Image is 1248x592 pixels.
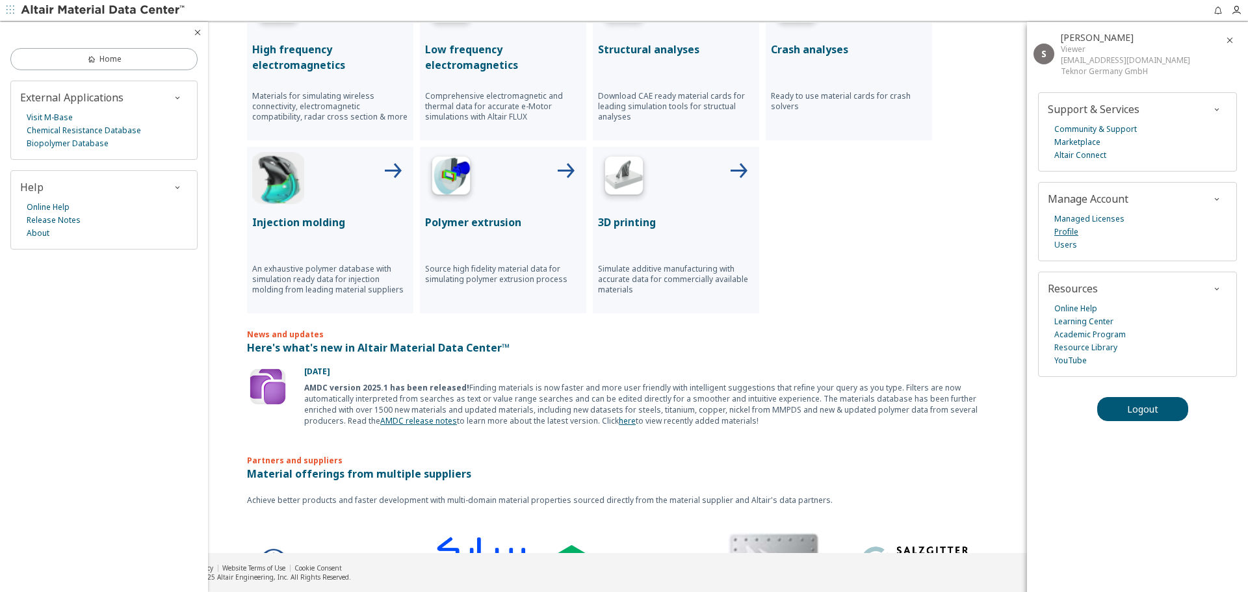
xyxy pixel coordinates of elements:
[598,152,650,204] img: 3D Printing Icon
[771,42,927,57] p: Crash analyses
[192,573,351,582] div: © 2025 Altair Engineering, Inc. All Rights Reserved.
[771,91,927,112] p: Ready to use material cards for crash solvers
[27,111,73,124] a: Visit M-Base
[1054,123,1137,136] a: Community & Support
[619,415,636,426] a: here
[20,180,44,194] span: Help
[27,214,81,227] a: Release Notes
[598,264,754,295] p: Simulate additive manufacturing with accurate data for commercially available materials
[1048,192,1128,206] span: Manage Account
[1061,55,1190,66] div: [EMAIL_ADDRESS][DOMAIN_NAME]
[1061,66,1190,77] div: Teknor Germany GmbH
[1054,238,1077,251] a: Users
[1054,354,1087,367] a: YouTube
[255,547,392,579] img: Logo - BaoSteel
[27,137,109,150] a: Biopolymer Database
[1041,47,1046,60] span: S
[425,264,581,285] p: Source high fidelity material data for simulating polymer extrusion process
[294,563,342,573] a: Cookie Consent
[252,91,408,122] p: Materials for simulating wireless connectivity, electromagnetic compatibility, radar cross sectio...
[304,366,1001,377] p: [DATE]
[1127,403,1158,415] span: Logout
[425,91,581,122] p: Comprehensive electromagnetic and thermal data for accurate e-Motor simulations with Altair FLUX
[304,382,469,393] b: AMDC version 2025.1 has been released!
[853,537,990,589] img: Logo - Salzgitter
[252,152,304,204] img: Injection Molding Icon
[10,48,198,70] a: Home
[247,147,413,313] button: Injection Molding IconInjection moldingAn exhaustive polymer database with simulation ready data ...
[247,366,289,407] img: Update Icon Software
[1054,341,1117,354] a: Resource Library
[1061,31,1134,44] span: Simon Schmid
[1061,44,1190,55] div: Viewer
[1054,328,1126,341] a: Academic Program
[252,264,408,295] p: An exhaustive polymer database with simulation ready data for injection molding from leading mate...
[27,124,141,137] a: Chemical Resistance Database
[425,42,581,73] p: Low frequency electromagnetics
[252,42,408,73] p: High frequency electromagnetics
[598,42,754,57] p: Structural analyses
[425,214,581,230] p: Polymer extrusion
[21,4,187,17] img: Altair Material Data Center
[1054,212,1124,225] a: Managed Licenses
[380,415,457,426] a: AMDC release notes
[27,227,49,240] a: About
[1048,281,1098,296] span: Resources
[554,545,691,581] img: Logo - MatDat
[222,563,285,573] a: Website Terms of Use
[593,147,759,313] button: 3D Printing Icon3D printingSimulate additive manufacturing with accurate data for commercially av...
[247,434,1001,466] p: Partners and suppliers
[1097,397,1188,421] button: Logout
[425,152,477,204] img: Polymer Extrusion Icon
[247,495,1001,506] p: Achieve better products and faster development with multi-domain material properties sourced dire...
[27,201,70,214] a: Online Help
[598,91,754,122] p: Download CAE ready material cards for leading simulation tools for structual analyses
[1054,149,1106,162] a: Altair Connect
[252,214,408,230] p: Injection molding
[20,90,123,105] span: External Applications
[1054,136,1100,149] a: Marketplace
[420,147,586,313] button: Polymer Extrusion IconPolymer extrusionSource high fidelity material data for simulating polymer ...
[1054,315,1113,328] a: Learning Center
[1054,302,1097,315] a: Online Help
[99,54,122,64] span: Home
[247,466,1001,482] p: Material offerings from multiple suppliers
[247,340,1001,355] p: Here's what's new in Altair Material Data Center™
[598,214,754,230] p: 3D printing
[1054,225,1078,238] a: Profile
[247,329,1001,340] p: News and updates
[1048,102,1139,116] span: Support & Services
[304,382,1001,426] div: Finding materials is now faster and more user friendly with intelligent suggestions that refine y...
